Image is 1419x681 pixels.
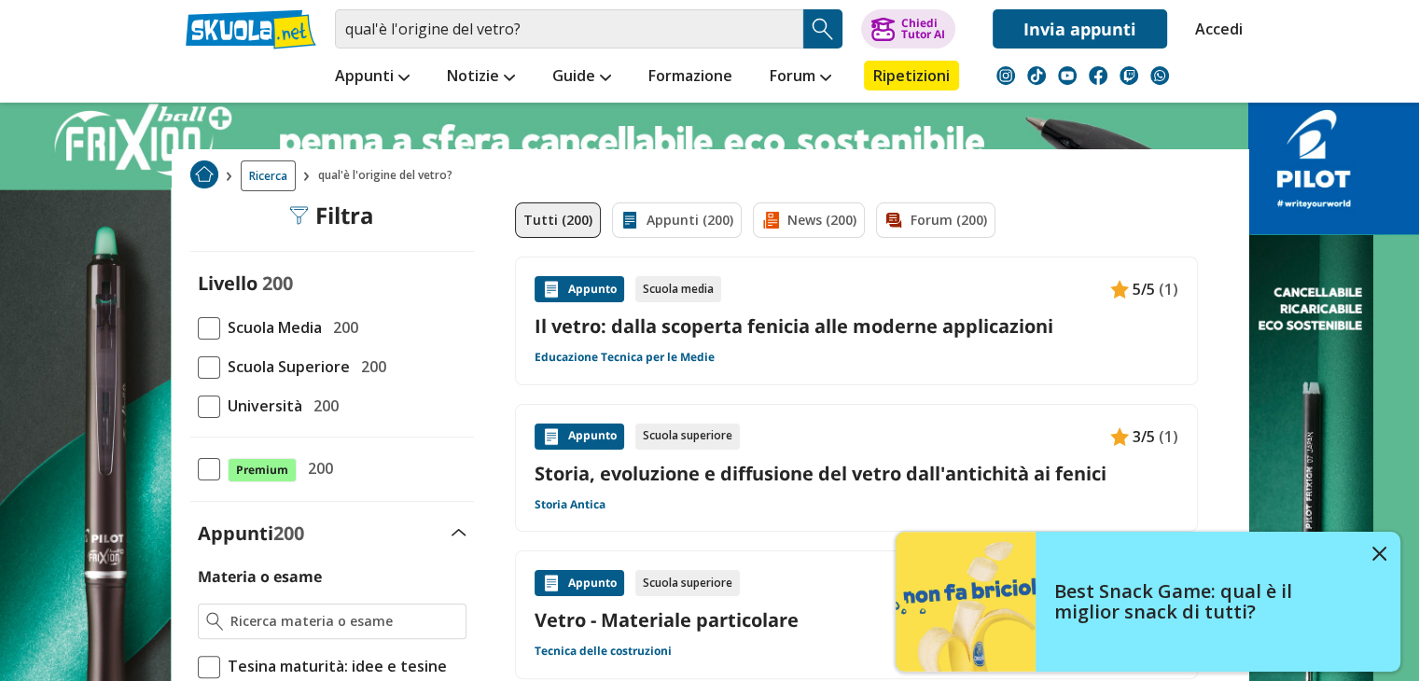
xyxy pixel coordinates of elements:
[884,211,903,229] img: Forum filtro contenuto
[241,160,296,191] a: Ricerca
[1159,277,1178,301] span: (1)
[644,61,737,94] a: Formazione
[190,160,218,191] a: Home
[1150,66,1169,85] img: WhatsApp
[228,458,297,482] span: Premium
[1027,66,1046,85] img: tiktok
[442,61,520,94] a: Notizie
[542,280,561,299] img: Appunti contenuto
[1159,424,1178,449] span: (1)
[900,18,944,40] div: Chiedi Tutor AI
[535,497,605,512] a: Storia Antica
[335,9,803,49] input: Cerca appunti, riassunti o versioni
[635,570,740,596] div: Scuola superiore
[535,424,624,450] div: Appunto
[220,315,322,340] span: Scuola Media
[289,206,308,225] img: Filtra filtri mobile
[1054,581,1358,622] h4: Best Snack Game: qual è il miglior snack di tutti?
[765,61,836,94] a: Forum
[896,532,1400,672] a: Best Snack Game: qual è il miglior snack di tutti?
[535,644,672,659] a: Tecnica delle costruzioni
[198,521,304,546] label: Appunti
[230,612,457,631] input: Ricerca materia o esame
[1058,66,1077,85] img: youtube
[542,574,561,592] img: Appunti contenuto
[620,211,639,229] img: Appunti filtro contenuto
[535,607,1178,632] a: Vetro - Materiale particolare
[354,354,386,379] span: 200
[864,61,959,90] a: Ripetizioni
[330,61,414,94] a: Appunti
[612,202,742,238] a: Appunti (200)
[1133,424,1155,449] span: 3/5
[761,211,780,229] img: News filtro contenuto
[535,461,1178,486] a: Storia, evoluzione e diffusione del vetro dall'antichità ai fenici
[452,529,466,536] img: Apri e chiudi sezione
[635,276,721,302] div: Scuola media
[535,350,715,365] a: Educazione Tecnica per le Medie
[535,276,624,302] div: Appunto
[198,566,322,587] label: Materia o esame
[809,15,837,43] img: Cerca appunti, riassunti o versioni
[1372,547,1386,561] img: close
[803,9,842,49] button: Search Button
[535,313,1178,339] a: Il vetro: dalla scoperta fenicia alle moderne applicazioni
[300,456,333,480] span: 200
[996,66,1015,85] img: instagram
[542,427,561,446] img: Appunti contenuto
[535,570,624,596] div: Appunto
[198,271,257,296] label: Livello
[1110,280,1129,299] img: Appunti contenuto
[753,202,865,238] a: News (200)
[515,202,601,238] a: Tutti (200)
[993,9,1167,49] a: Invia appunti
[306,394,339,418] span: 200
[206,612,224,631] img: Ricerca materia o esame
[289,202,374,229] div: Filtra
[220,394,302,418] span: Università
[1195,9,1234,49] a: Accedi
[318,160,460,191] span: qual'è l'origine del vetro?
[326,315,358,340] span: 200
[273,521,304,546] span: 200
[190,160,218,188] img: Home
[861,9,955,49] button: ChiediTutor AI
[1089,66,1107,85] img: facebook
[1110,427,1129,446] img: Appunti contenuto
[220,354,350,379] span: Scuola Superiore
[548,61,616,94] a: Guide
[262,271,293,296] span: 200
[1120,66,1138,85] img: twitch
[1133,277,1155,301] span: 5/5
[635,424,740,450] div: Scuola superiore
[876,202,995,238] a: Forum (200)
